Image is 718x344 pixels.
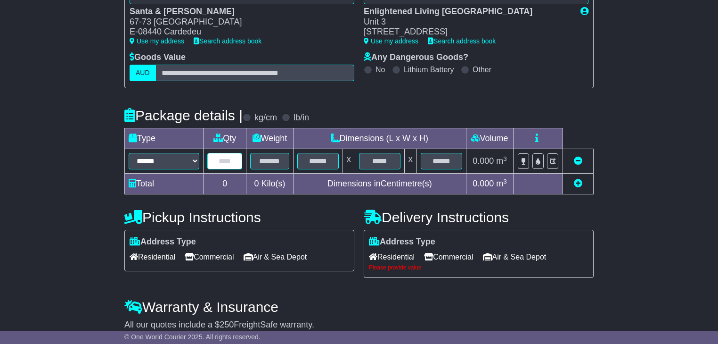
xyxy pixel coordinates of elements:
[369,264,588,271] div: Please provide value
[130,52,186,63] label: Goods Value
[364,37,418,45] a: Use my address
[574,179,582,188] a: Add new item
[130,7,345,17] div: Santa & [PERSON_NAME]
[428,37,496,45] a: Search address book
[364,210,594,225] h4: Delivery Instructions
[364,52,468,63] label: Any Dangerous Goods?
[124,333,261,341] span: © One World Courier 2025. All rights reserved.
[496,156,507,166] span: m
[364,17,571,27] div: Unit 3
[574,156,582,166] a: Remove this item
[343,149,355,174] td: x
[293,174,466,194] td: Dimensions in Centimetre(s)
[124,108,243,123] h4: Package details |
[369,237,435,247] label: Address Type
[185,250,234,264] span: Commercial
[130,27,345,37] div: E-08440 Cardedeu
[246,128,293,149] td: Weight
[473,156,494,166] span: 0.000
[130,237,196,247] label: Address Type
[473,179,494,188] span: 0.000
[294,113,309,123] label: lb/in
[473,65,491,74] label: Other
[293,128,466,149] td: Dimensions (L x W x H)
[375,65,385,74] label: No
[244,250,307,264] span: Air & Sea Depot
[404,65,454,74] label: Lithium Battery
[124,320,594,330] div: All our quotes include a $ FreightSafe warranty.
[483,250,547,264] span: Air & Sea Depot
[194,37,261,45] a: Search address book
[503,178,507,185] sup: 3
[424,250,473,264] span: Commercial
[130,65,156,81] label: AUD
[125,128,204,149] td: Type
[220,320,234,329] span: 250
[254,113,277,123] label: kg/cm
[204,128,246,149] td: Qty
[254,179,259,188] span: 0
[125,174,204,194] td: Total
[496,179,507,188] span: m
[364,27,571,37] div: [STREET_ADDRESS]
[466,128,513,149] td: Volume
[503,155,507,162] sup: 3
[124,299,594,315] h4: Warranty & Insurance
[124,210,354,225] h4: Pickup Instructions
[130,37,184,45] a: Use my address
[404,149,416,174] td: x
[246,174,293,194] td: Kilo(s)
[364,7,571,17] div: Enlightened Living [GEOGRAPHIC_DATA]
[369,250,415,264] span: Residential
[204,174,246,194] td: 0
[130,250,175,264] span: Residential
[130,17,345,27] div: 67-73 [GEOGRAPHIC_DATA]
